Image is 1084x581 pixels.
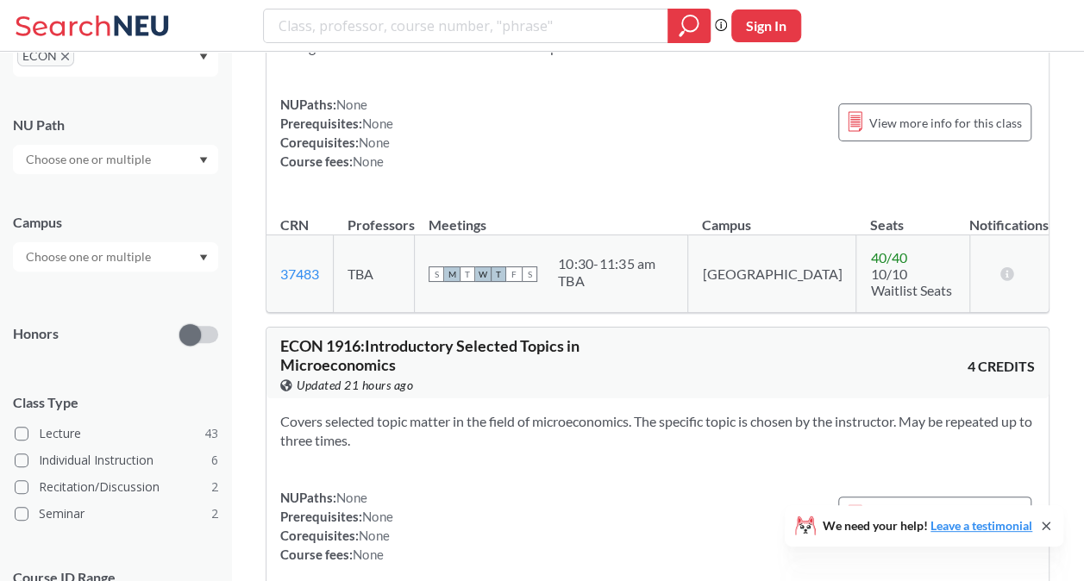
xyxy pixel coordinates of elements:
div: TBA [558,272,656,290]
label: Seminar [15,503,218,525]
span: None [362,116,393,131]
span: S [522,266,537,282]
span: T [491,266,506,282]
span: ECON 1916 : Introductory Selected Topics in Microeconomics [280,336,580,374]
th: Professors [334,198,415,235]
span: None [353,547,384,562]
span: Class Type [13,393,218,412]
svg: magnifying glass [679,14,699,38]
span: ECONX to remove pill [17,46,74,66]
span: M [444,266,460,282]
div: Dropdown arrow [13,242,218,272]
td: [GEOGRAPHIC_DATA] [688,235,856,313]
th: Seats [856,198,969,235]
label: Individual Instruction [15,449,218,472]
span: None [359,528,390,543]
span: None [359,134,390,150]
a: 37483 [280,266,319,282]
svg: Dropdown arrow [199,254,208,261]
a: Leave a testimonial [930,518,1032,533]
span: 2 [211,504,218,523]
svg: X to remove pill [61,53,69,60]
span: View more info for this class [869,112,1022,134]
svg: Dropdown arrow [199,53,208,60]
th: Meetings [415,198,688,235]
th: Notifications [969,198,1049,235]
span: T [460,266,475,282]
th: Campus [688,198,856,235]
span: None [336,97,367,112]
span: Updated 21 hours ago [297,376,413,395]
div: NU Path [13,116,218,134]
span: 2 [211,478,218,497]
span: W [475,266,491,282]
div: 10:30 - 11:35 am [558,255,656,272]
div: Dropdown arrow [13,145,218,174]
div: magnifying glass [667,9,711,43]
span: S [429,266,444,282]
div: CRN [280,216,309,234]
span: 4 CREDITS [968,357,1035,376]
div: NUPaths: Prerequisites: Corequisites: Course fees: [280,488,393,564]
label: Recitation/Discussion [15,476,218,498]
label: Lecture [15,422,218,445]
p: Honors [13,324,59,344]
span: 6 [211,451,218,470]
input: Choose one or multiple [17,247,162,267]
div: NUPaths: Prerequisites: Corequisites: Course fees: [280,95,393,171]
input: Choose one or multiple [17,149,162,170]
section: Covers selected topic matter in the field of microeconomics. The specific topic is chosen by the ... [280,412,1035,450]
span: 43 [204,424,218,443]
input: Class, professor, course number, "phrase" [277,11,655,41]
span: None [362,509,393,524]
td: TBA [334,235,415,313]
div: Campus [13,213,218,232]
svg: Dropdown arrow [199,157,208,164]
button: Sign In [731,9,801,42]
span: 10/10 Waitlist Seats [870,266,951,298]
span: None [353,153,384,169]
span: F [506,266,522,282]
span: 40 / 40 [870,249,906,266]
div: ECONX to remove pillDropdown arrow [13,41,218,77]
span: We need your help! [823,520,1032,532]
span: None [336,490,367,505]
